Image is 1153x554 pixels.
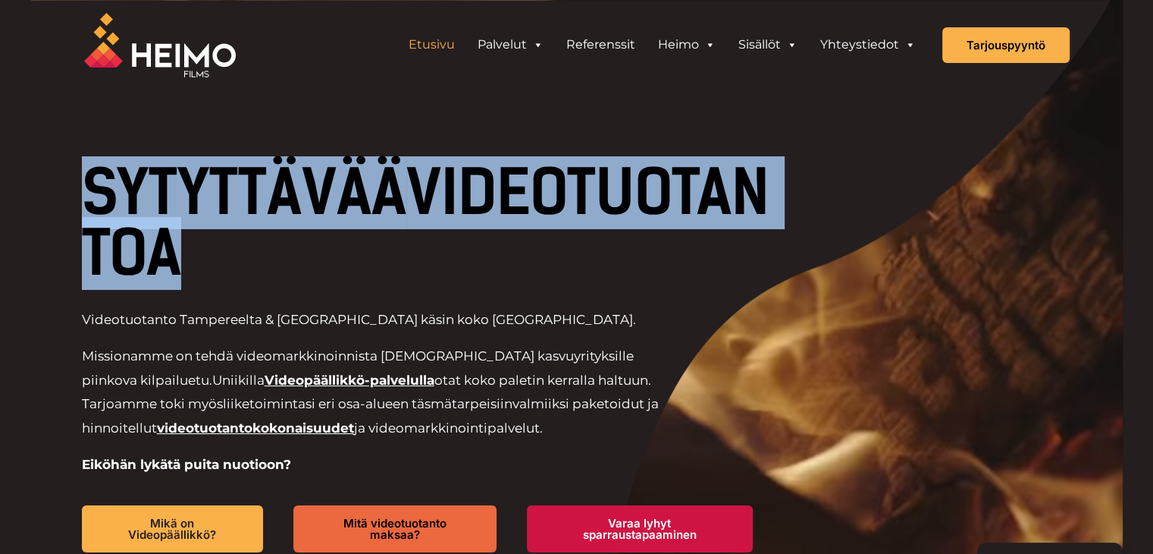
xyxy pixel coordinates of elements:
span: ja videomarkkinointipalvelut. [354,420,543,436]
strong: Eiköhän lykätä puita nuotioon? [82,457,291,472]
a: Varaa lyhyt sparraustapaaminen [527,505,753,552]
p: Missionamme on tehdä videomarkkinoinnista [DEMOGRAPHIC_DATA] kasvuyrityksille piinkova kilpailuetu. [82,345,680,440]
p: Videotuotanto Tampereelta & [GEOGRAPHIC_DATA] käsin koko [GEOGRAPHIC_DATA]. [82,308,680,332]
a: Mikä on Videopäällikkö? [82,505,264,552]
span: SYTYTTÄVÄÄ [82,156,406,229]
img: Heimo Filmsin logo [84,13,236,77]
a: Sisällöt [727,30,809,60]
aside: Header Widget 1 [390,30,935,60]
a: Tarjouspyyntö [942,27,1070,63]
a: Referenssit [555,30,647,60]
span: liiketoimintasi eri osa-alueen täsmätarpeisiin [223,396,512,411]
a: Etusivu [397,30,466,60]
a: videotuotantokokonaisuudet [157,420,354,436]
a: Yhteystiedot [809,30,927,60]
span: Mitä videotuotanto maksaa? [318,518,472,540]
span: Varaa lyhyt sparraustapaaminen [551,518,728,540]
h1: VIDEOTUOTANTOA [82,162,783,284]
span: Uniikilla [212,373,265,388]
a: Mitä videotuotanto maksaa? [293,505,496,552]
a: Videopäällikkö-palvelulla [265,373,434,388]
span: Mikä on Videopäällikkö? [106,518,240,540]
a: Palvelut [466,30,555,60]
a: Heimo [647,30,727,60]
span: valmiiksi paketoidut ja hinnoitellut [82,396,659,436]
